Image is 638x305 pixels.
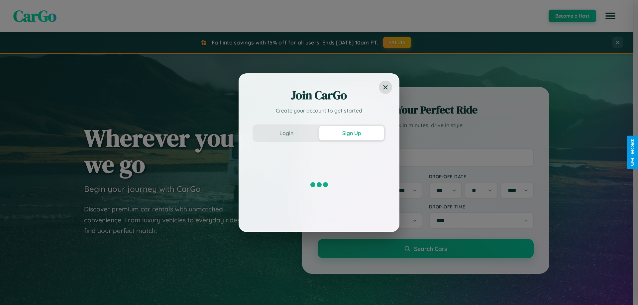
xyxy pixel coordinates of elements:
button: Login [254,126,319,140]
p: Create your account to get started [253,107,385,114]
iframe: Intercom live chat [7,282,23,298]
h2: Join CarGo [253,87,385,103]
div: Give Feedback [630,139,635,166]
button: Sign Up [319,126,384,140]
